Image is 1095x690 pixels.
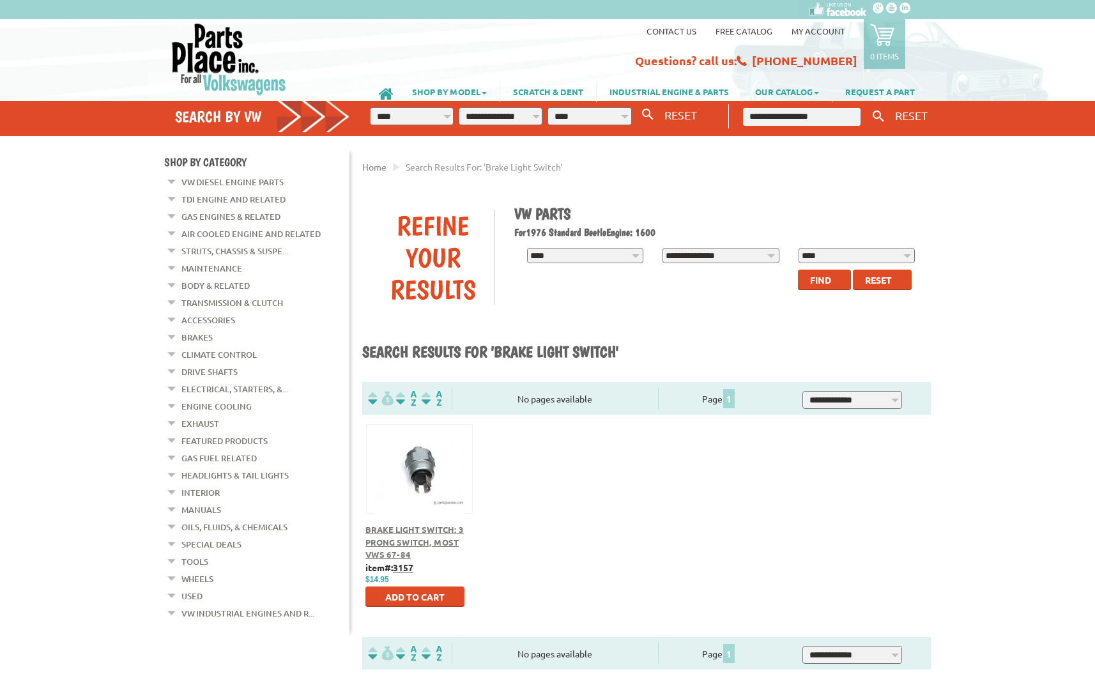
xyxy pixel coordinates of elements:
a: Body & Related [181,277,250,294]
a: Interior [181,484,220,501]
span: Find [810,274,831,286]
div: No pages available [452,647,658,661]
a: Tools [181,553,208,570]
button: RESET [659,105,702,124]
a: SHOP BY MODEL [399,80,500,102]
b: item#: [365,562,413,573]
a: Maintenance [181,260,242,277]
a: Featured Products [181,433,268,449]
span: Engine: 1600 [606,226,655,238]
span: 1 [723,644,735,663]
a: INDUSTRIAL ENGINE & PARTS [597,80,742,102]
span: RESET [664,108,697,121]
h1: VW Parts [514,204,922,223]
a: VW Diesel Engine Parts [181,174,284,190]
div: Page [658,388,780,409]
button: RESET [890,106,933,125]
span: For [514,226,526,238]
a: My Account [792,26,845,36]
a: Accessories [181,312,235,328]
span: Reset [865,274,892,286]
a: SCRATCH & DENT [500,80,596,102]
h4: Search by VW [175,107,350,126]
a: Electrical, Starters, &... [181,381,288,397]
img: Sort by Headline [394,391,419,406]
button: Keyword Search [869,106,888,127]
a: TDI Engine and Related [181,191,286,208]
span: Add to Cart [385,591,445,602]
div: Page [658,643,780,664]
a: Climate Control [181,346,257,363]
h1: Search results for 'brake light switch' [362,342,931,363]
a: Free Catalog [716,26,772,36]
img: Sort by Headline [394,646,419,661]
a: Brakes [181,329,213,346]
a: VW Industrial Engines and R... [181,605,314,622]
span: $14.95 [365,575,389,584]
a: Struts, Chassis & Suspe... [181,243,288,259]
a: Headlights & Tail Lights [181,467,289,484]
button: Find [798,270,851,290]
a: Gas Fuel Related [181,450,257,466]
a: Gas Engines & Related [181,208,280,225]
a: Oils, Fluids, & Chemicals [181,519,287,535]
a: Wheels [181,571,213,587]
span: Search results for: 'brake light switch' [406,161,562,172]
span: 1 [723,389,735,408]
a: Engine Cooling [181,398,252,415]
div: Refine Your Results [372,210,494,305]
button: Reset [853,270,912,290]
a: OUR CATALOG [742,80,832,102]
a: Exhaust [181,415,219,432]
p: 0 items [870,50,899,61]
a: Special Deals [181,536,241,553]
u: 3157 [393,562,413,573]
h2: 1976 Standard Beetle [514,226,922,238]
img: Sort by Sales Rank [419,391,445,406]
img: filterpricelow.svg [368,391,394,406]
a: Transmission & Clutch [181,295,283,311]
a: Drive Shafts [181,364,238,380]
a: Manuals [181,502,221,518]
img: filterpricelow.svg [368,646,394,661]
img: Parts Place Inc! [171,22,287,96]
button: Search By VW... [637,105,659,124]
a: Home [362,161,387,172]
a: Air Cooled Engine and Related [181,226,321,242]
a: 0 items [864,19,905,69]
a: Contact us [647,26,696,36]
div: No pages available [452,392,658,406]
h4: Shop By Category [164,155,349,169]
img: Sort by Sales Rank [419,646,445,661]
span: RESET [895,109,928,122]
button: Add to Cart [365,586,464,607]
a: Used [181,588,203,604]
a: Brake Light Switch: 3 Prong Switch, Most VWs 67-84 [365,524,464,560]
a: REQUEST A PART [832,80,928,102]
